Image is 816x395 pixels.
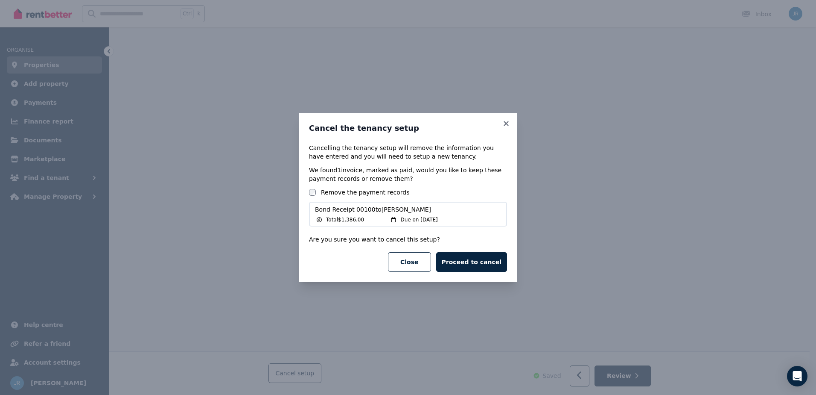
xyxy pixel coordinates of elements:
[309,166,507,183] p: We found 1 invoice , marked as paid, would you like to keep these payment records or remove them?
[309,235,507,244] p: Are you sure you want to cancel this setup?
[309,123,507,133] h3: Cancel the tenancy setup
[326,216,364,223] span: Total $1,386.00
[436,252,507,272] button: Proceed to cancel
[315,205,501,214] span: Bond Receipt 00100 to [PERSON_NAME]
[787,366,807,386] div: Open Intercom Messenger
[400,216,437,223] span: Due on [DATE]
[388,252,431,272] button: Close
[309,144,507,161] p: Cancelling the tenancy setup will remove the information you have entered and you will need to se...
[321,188,410,197] label: Remove the payment records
